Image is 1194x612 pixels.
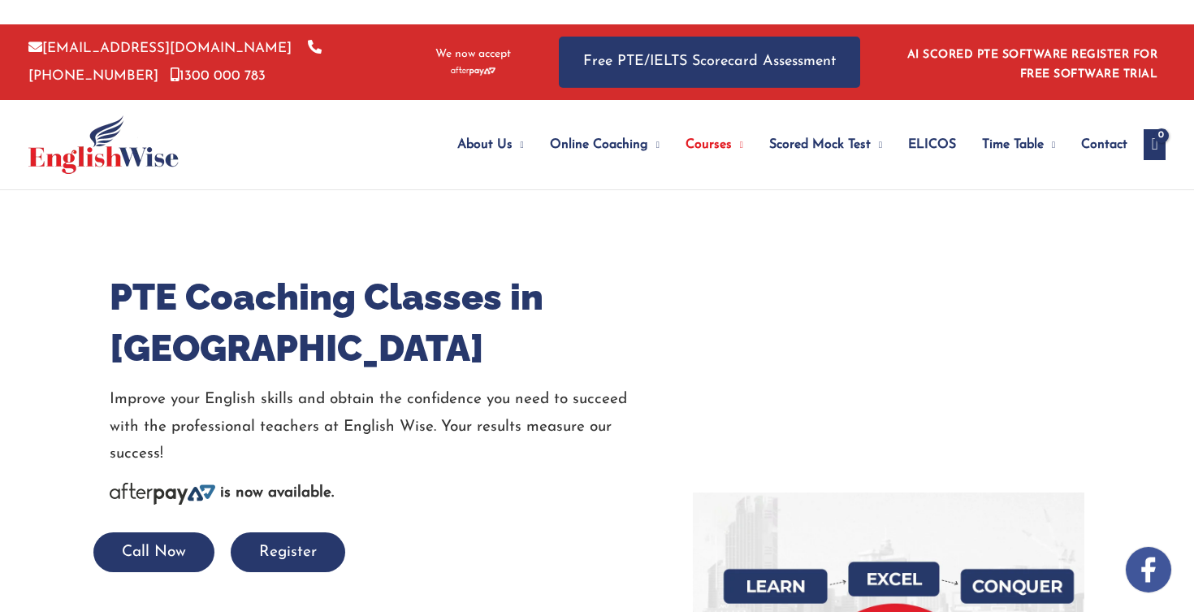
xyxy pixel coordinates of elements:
[457,116,513,173] span: About Us
[435,46,511,63] span: We now accept
[648,116,660,173] span: Menu Toggle
[451,67,495,76] img: Afterpay-Logo
[537,116,673,173] a: Online CoachingMenu Toggle
[418,116,1128,173] nav: Site Navigation: Main Menu
[1081,116,1127,173] span: Contact
[513,116,524,173] span: Menu Toggle
[756,116,895,173] a: Scored Mock TestMenu Toggle
[550,116,648,173] span: Online Coaching
[969,116,1068,173] a: Time TableMenu Toggle
[231,545,345,560] a: Register
[982,116,1044,173] span: Time Table
[28,115,179,174] img: cropped-ew-logo
[769,116,871,173] span: Scored Mock Test
[93,545,214,560] a: Call Now
[1126,547,1171,592] img: white-facebook.png
[895,116,969,173] a: ELICOS
[171,69,266,83] a: 1300 000 783
[559,37,860,88] a: Free PTE/IELTS Scorecard Assessment
[871,116,882,173] span: Menu Toggle
[907,49,1158,80] a: AI SCORED PTE SOFTWARE REGISTER FOR FREE SOFTWARE TRIAL
[220,485,334,501] b: is now available.
[1044,116,1055,173] span: Menu Toggle
[908,116,956,173] span: ELICOS
[93,532,214,572] button: Call Now
[1068,116,1127,173] a: Contact
[1144,129,1166,160] a: View Shopping Cart, empty
[686,116,732,173] span: Courses
[444,116,537,173] a: About UsMenu Toggle
[673,116,756,173] a: CoursesMenu Toggle
[898,36,1166,89] aside: Header Widget 1
[732,116,743,173] span: Menu Toggle
[110,386,668,467] p: Improve your English skills and obtain the confidence you need to succeed with the professional t...
[110,483,215,505] img: Afterpay-Logo
[231,532,345,572] button: Register
[28,41,322,82] a: [PHONE_NUMBER]
[110,271,668,374] h1: PTE Coaching Classes in [GEOGRAPHIC_DATA]
[28,41,292,55] a: [EMAIL_ADDRESS][DOMAIN_NAME]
